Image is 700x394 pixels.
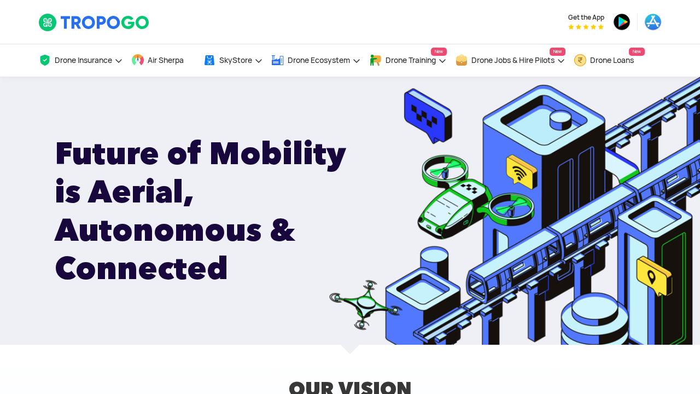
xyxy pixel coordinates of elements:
a: SkyStore [203,44,263,77]
a: Drone TrainingNew [369,44,447,77]
span: Drone Loans [590,56,634,65]
img: App Raking [568,24,604,30]
img: TropoGo Logo [38,13,150,32]
a: Drone LoansNew [574,44,645,77]
a: Air Sherpa [131,44,195,77]
span: Get the App [568,13,604,22]
a: Drone Ecosystem [271,44,361,77]
h1: Future of Mobility is Aerial, Autonomous & Connected [55,134,379,287]
span: New [431,48,447,56]
span: Drone Ecosystem [288,56,350,65]
span: Drone Jobs & Hire Pilots [471,56,555,65]
span: Air Sherpa [148,56,184,65]
span: SkyStore [219,56,252,65]
a: Drone Insurance [38,44,123,77]
a: Drone Jobs & Hire PilotsNew [455,44,565,77]
img: ic_playstore.png [613,13,631,31]
span: New [550,48,565,56]
span: Drone Insurance [55,56,112,65]
span: New [629,48,645,56]
img: ic_appstore.png [644,13,662,31]
span: Drone Training [386,56,436,65]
